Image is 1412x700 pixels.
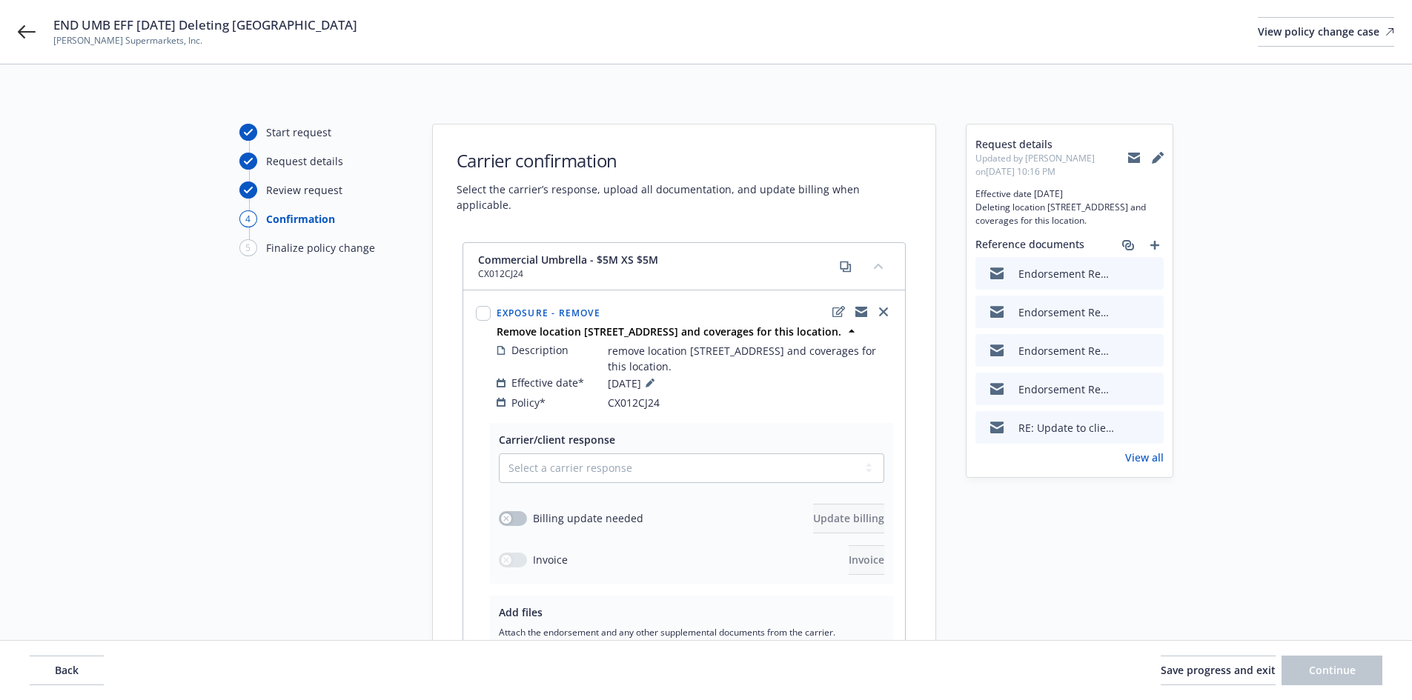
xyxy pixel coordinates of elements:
[511,375,584,390] span: Effective date*
[457,148,912,173] h1: Carrier confirmation
[1282,656,1382,685] button: Continue
[1144,420,1158,436] button: preview file
[1018,304,1115,320] div: Endorsement Request - [PERSON_NAME] Supermarkets, Inc. - Policy# 4906036 & USC039509242 & CX012CJ24
[608,395,660,410] span: CX012CJ24
[266,153,343,169] div: Request details
[1144,343,1158,359] button: preview file
[499,605,543,619] span: Add files
[1125,450,1164,465] a: View all
[53,16,357,34] span: END UMB EFF [DATE] Deleting [GEOGRAPHIC_DATA]
[813,511,884,525] span: Update billing
[1121,343,1133,359] button: download file
[1119,236,1137,254] a: associate
[511,342,569,358] span: Description
[1258,18,1394,46] div: View policy change case
[478,267,658,281] span: CX012CJ24
[837,258,855,276] a: copy
[866,254,890,278] button: collapse content
[1121,381,1133,397] button: download file
[1121,420,1133,436] button: download file
[608,343,892,374] span: remove location [STREET_ADDRESS] and coverages for this location.
[1258,17,1394,47] a: View policy change case
[1144,304,1158,320] button: preview file
[1146,236,1164,254] a: add
[457,181,912,213] span: Select the carrier’s response, upload all documentation, and update billing when applicable.
[239,210,257,227] div: 4
[463,243,905,290] div: Commercial Umbrella - $5M XS $5MCX012CJ24copycollapse content
[1144,266,1158,281] button: preview file
[533,552,568,567] span: Invoice
[1018,266,1115,281] div: Endorsement Request - [PERSON_NAME] Supermarkets, Inc. - Policy# 4906036 & USC039509242 & CX012CJ24
[1309,663,1356,677] span: Continue
[608,374,659,392] span: [DATE]
[813,504,884,533] button: Update billing
[239,239,257,256] div: 5
[1018,420,1115,436] div: RE: Update to client re Endorsements Insurance credit for San [PERSON_NAME] Supermarkets.
[499,433,615,447] span: Carrier/client response
[1018,381,1115,397] div: Endorsement Request - [PERSON_NAME] Supermarkets, Inc. - Policy# 4906036 & USC039509242 & CX012CJ24
[1121,304,1133,320] button: download file
[830,303,848,321] a: edit
[533,510,643,526] span: Billing update needed
[266,182,342,198] div: Review request
[266,211,335,227] div: Confirmation
[497,324,841,339] strong: Remove location [STREET_ADDRESS] and coverages for this location.
[875,303,892,321] a: close
[55,663,79,677] span: Back
[852,303,870,321] a: copyLogging
[511,395,546,410] span: Policy*
[849,553,884,567] span: Invoice
[1161,663,1276,677] span: Save progress and exit
[497,307,600,319] span: Exposure - Remove
[266,240,375,256] div: Finalize policy change
[478,252,658,267] span: Commercial Umbrella - $5M XS $5M
[849,545,884,575] button: Invoice
[975,136,1128,152] span: Request details
[1161,656,1276,685] button: Save progress and exit
[53,34,357,47] span: [PERSON_NAME] Supermarkets, Inc.
[1144,381,1158,397] button: preview file
[975,187,1164,227] span: Effective date [DATE] Deleting location [STREET_ADDRESS] and coverages for this location.
[1121,266,1133,281] button: download file
[266,124,331,140] div: Start request
[499,626,884,639] span: Attach the endorsement and any other supplemental documents from the carrier.
[30,656,104,685] button: Back
[975,236,1084,254] span: Reference documents
[975,152,1128,179] span: Updated by [PERSON_NAME] on [DATE] 10:16 PM
[1018,343,1115,359] div: Endorsement Request - [PERSON_NAME] Supermarkets, Inc. - Policy# 4906036 & USC039509242 & CX012CJ24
